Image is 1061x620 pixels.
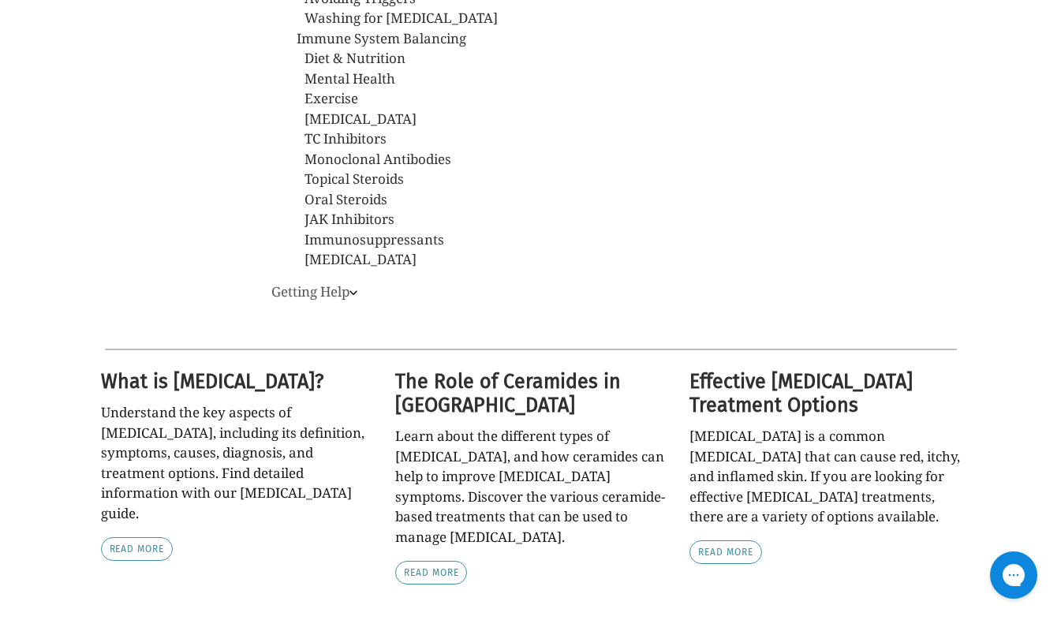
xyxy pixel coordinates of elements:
a: Immunosuppressants [291,230,801,250]
a: [MEDICAL_DATA] [291,249,801,270]
a: Immune System Balancing [283,28,801,49]
a: Oral Steroids [291,189,801,210]
a: Read more: What is Eczema? [101,537,174,561]
a: [MEDICAL_DATA] [291,109,801,129]
a: Exercise [291,88,801,109]
a: Topical Steroids [291,169,801,189]
div: Learn about the different types of [MEDICAL_DATA], and how ceramides can help to improve [MEDICAL... [395,426,666,547]
a: Read more: The Role of Ceramides in Eczema [395,561,468,585]
div: [MEDICAL_DATA] is a common [MEDICAL_DATA] that can cause red, itchy, and inflamed skin. If you ar... [689,426,960,527]
a: Getting Help [271,282,358,301]
a: Washing for [MEDICAL_DATA] [291,8,801,28]
iframe: Gorgias live chat messenger [982,546,1045,604]
a: TC Inhibitors [291,129,801,149]
div: Understand the key aspects of [MEDICAL_DATA], including its definition, symptoms, causes, diagnos... [101,402,372,523]
a: What is [MEDICAL_DATA]? [101,370,372,394]
a: Diet & Nutrition [291,48,801,69]
a: Effective [MEDICAL_DATA] Treatment Options [689,370,960,417]
a: Read more: Effective Eczema Treatment Options [689,540,762,564]
a: Mental Health [291,69,801,89]
a: Monoclonal Antibodies [291,149,801,170]
a: JAK Inhibitors [291,209,801,230]
a: The Role of Ceramides in [GEOGRAPHIC_DATA] [395,370,666,417]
